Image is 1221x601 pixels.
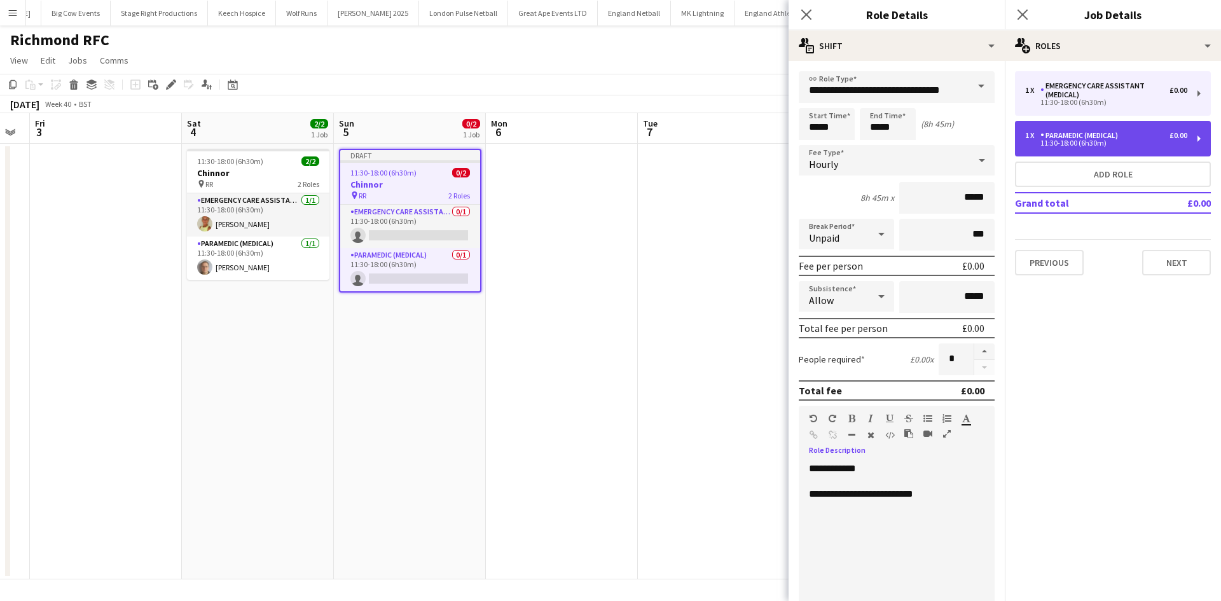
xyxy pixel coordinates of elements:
[923,429,932,439] button: Insert video
[904,413,913,424] button: Strikethrough
[1015,193,1150,213] td: Grand total
[1025,131,1040,140] div: 1 x
[419,1,508,25] button: London Pulse Netball
[5,52,33,69] a: View
[340,150,480,160] div: Draft
[1015,250,1084,275] button: Previous
[1169,86,1187,95] div: £0.00
[205,179,213,189] span: RR
[671,1,735,25] button: MK Lightning
[491,118,507,129] span: Mon
[35,118,45,129] span: Fri
[197,156,263,166] span: 11:30-18:00 (6h30m)
[643,118,658,129] span: Tue
[301,156,319,166] span: 2/2
[847,430,856,440] button: Horizontal Line
[489,125,507,139] span: 6
[598,1,671,25] button: England Netball
[340,205,480,248] app-card-role: Emergency Care Assistant (Medical)0/111:30-18:00 (6h30m)
[809,413,818,424] button: Undo
[1150,193,1211,213] td: £0.00
[41,1,111,25] button: Big Cow Events
[100,55,128,66] span: Comms
[310,119,328,128] span: 2/2
[359,191,366,200] span: RR
[789,31,1005,61] div: Shift
[885,413,894,424] button: Underline
[1040,131,1123,140] div: Paramedic (Medical)
[10,98,39,111] div: [DATE]
[448,191,470,200] span: 2 Roles
[962,413,970,424] button: Text Color
[462,119,480,128] span: 0/2
[799,354,865,365] label: People required
[809,158,838,170] span: Hourly
[799,384,842,397] div: Total fee
[298,179,319,189] span: 2 Roles
[187,149,329,280] div: 11:30-18:00 (6h30m)2/2Chinnor RR2 RolesEmergency Care Assistant (Medical)1/111:30-18:00 (6h30m)[P...
[809,231,839,244] span: Unpaid
[10,55,28,66] span: View
[910,354,934,365] div: £0.00 x
[95,52,134,69] a: Comms
[111,1,208,25] button: Stage Right Productions
[1005,31,1221,61] div: Roles
[860,192,894,204] div: 8h 45m x
[1015,162,1211,187] button: Add role
[799,259,863,272] div: Fee per person
[962,259,984,272] div: £0.00
[463,130,479,139] div: 1 Job
[866,413,875,424] button: Italic
[1025,140,1187,146] div: 11:30-18:00 (6h30m)
[187,193,329,237] app-card-role: Emergency Care Assistant (Medical)1/111:30-18:00 (6h30m)[PERSON_NAME]
[340,248,480,291] app-card-role: Paramedic (Medical)0/111:30-18:00 (6h30m)
[328,1,419,25] button: [PERSON_NAME] 2025
[921,118,954,130] div: (8h 45m)
[828,413,837,424] button: Redo
[339,149,481,293] app-job-card: Draft11:30-18:00 (6h30m)0/2Chinnor RR2 RolesEmergency Care Assistant (Medical)0/111:30-18:00 (6h3...
[799,322,888,335] div: Total fee per person
[1040,81,1169,99] div: Emergency Care Assistant (Medical)
[208,1,276,25] button: Keech Hospice
[789,6,1005,23] h3: Role Details
[36,52,60,69] a: Edit
[885,430,894,440] button: HTML Code
[187,167,329,179] h3: Chinnor
[1005,6,1221,23] h3: Job Details
[311,130,328,139] div: 1 Job
[340,179,480,190] h3: Chinnor
[974,343,995,360] button: Increase
[923,413,932,424] button: Unordered List
[339,118,354,129] span: Sun
[185,125,201,139] span: 4
[809,294,834,307] span: Allow
[1142,250,1211,275] button: Next
[942,413,951,424] button: Ordered List
[735,1,813,25] button: England Athletics
[79,99,92,109] div: BST
[1025,99,1187,106] div: 11:30-18:00 (6h30m)
[866,430,875,440] button: Clear Formatting
[42,99,74,109] span: Week 40
[187,237,329,280] app-card-role: Paramedic (Medical)1/111:30-18:00 (6h30m)[PERSON_NAME]
[10,31,109,50] h1: Richmond RFC
[187,118,201,129] span: Sat
[63,52,92,69] a: Jobs
[508,1,598,25] button: Great Ape Events LTD
[961,384,984,397] div: £0.00
[942,429,951,439] button: Fullscreen
[641,125,658,139] span: 7
[68,55,87,66] span: Jobs
[1025,86,1040,95] div: 1 x
[962,322,984,335] div: £0.00
[337,125,354,139] span: 5
[41,55,55,66] span: Edit
[276,1,328,25] button: Wolf Runs
[1169,131,1187,140] div: £0.00
[847,413,856,424] button: Bold
[350,168,417,177] span: 11:30-18:00 (6h30m)
[904,429,913,439] button: Paste as plain text
[33,125,45,139] span: 3
[452,168,470,177] span: 0/2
